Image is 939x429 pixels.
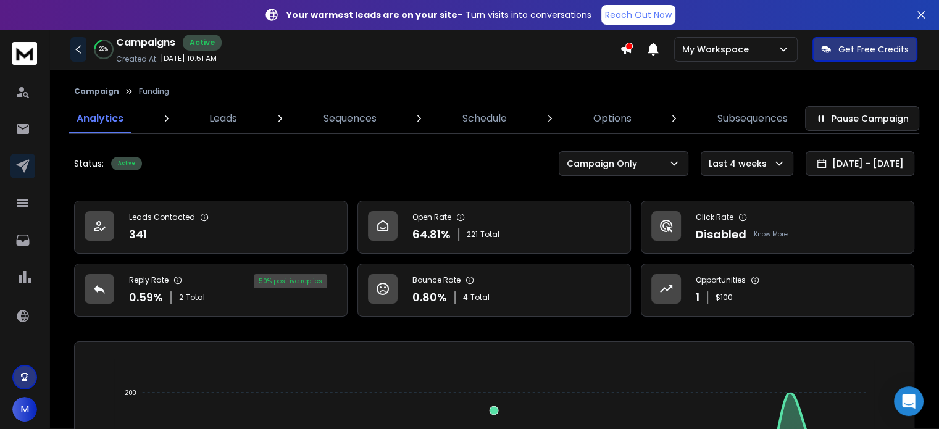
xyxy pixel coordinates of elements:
tspan: 200 [125,389,136,396]
p: $ 100 [716,293,733,302]
button: M [12,397,37,422]
p: 1 [696,289,699,306]
p: Leads [209,111,237,126]
span: Total [470,293,490,302]
div: Active [111,157,142,170]
p: Status: [74,157,104,170]
p: 341 [129,226,147,243]
span: Total [480,230,499,239]
p: – Turn visits into conversations [286,9,591,21]
button: Get Free Credits [812,37,917,62]
p: Analytics [77,111,123,126]
a: Sequences [316,104,384,133]
p: Reach Out Now [605,9,672,21]
p: [DATE] 10:51 AM [161,54,217,64]
a: Bounce Rate0.80%4Total [357,264,631,317]
p: Leads Contacted [129,212,195,222]
span: 2 [179,293,183,302]
div: 50 % positive replies [254,274,327,288]
img: logo [12,42,37,65]
a: Schedule [455,104,514,133]
a: Subsequences [710,104,795,133]
button: Campaign [74,86,119,96]
p: Options [593,111,632,126]
strong: Your warmest leads are on your site [286,9,457,21]
p: Last 4 weeks [709,157,772,170]
h1: Campaigns [116,35,175,50]
a: Reply Rate0.59%2Total50% positive replies [74,264,348,317]
div: Active [183,35,222,51]
a: Options [586,104,639,133]
p: Funding [139,86,169,96]
a: Opportunities1$100 [641,264,914,317]
a: Analytics [69,104,131,133]
div: Open Intercom Messenger [894,386,924,416]
p: Sequences [323,111,377,126]
p: Know More [754,230,788,239]
span: Total [186,293,205,302]
a: Reach Out Now [601,5,675,25]
p: Subsequences [717,111,788,126]
p: Created At: [116,54,158,64]
button: Pause Campaign [805,106,919,131]
p: 22 % [99,46,108,53]
p: Disabled [696,226,746,243]
p: Open Rate [412,212,451,222]
p: Get Free Credits [838,43,909,56]
span: 221 [467,230,478,239]
p: My Workspace [682,43,754,56]
a: Leads [202,104,244,133]
p: Click Rate [696,212,733,222]
p: 0.80 % [412,289,447,306]
p: Opportunities [696,275,746,285]
a: Leads Contacted341 [74,201,348,254]
a: Click RateDisabledKnow More [641,201,914,254]
p: Schedule [462,111,507,126]
p: 64.81 % [412,226,451,243]
p: Reply Rate [129,275,169,285]
p: Campaign Only [567,157,642,170]
p: 0.59 % [129,289,163,306]
span: 4 [463,293,468,302]
a: Open Rate64.81%221Total [357,201,631,254]
p: Bounce Rate [412,275,461,285]
button: [DATE] - [DATE] [806,151,914,176]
